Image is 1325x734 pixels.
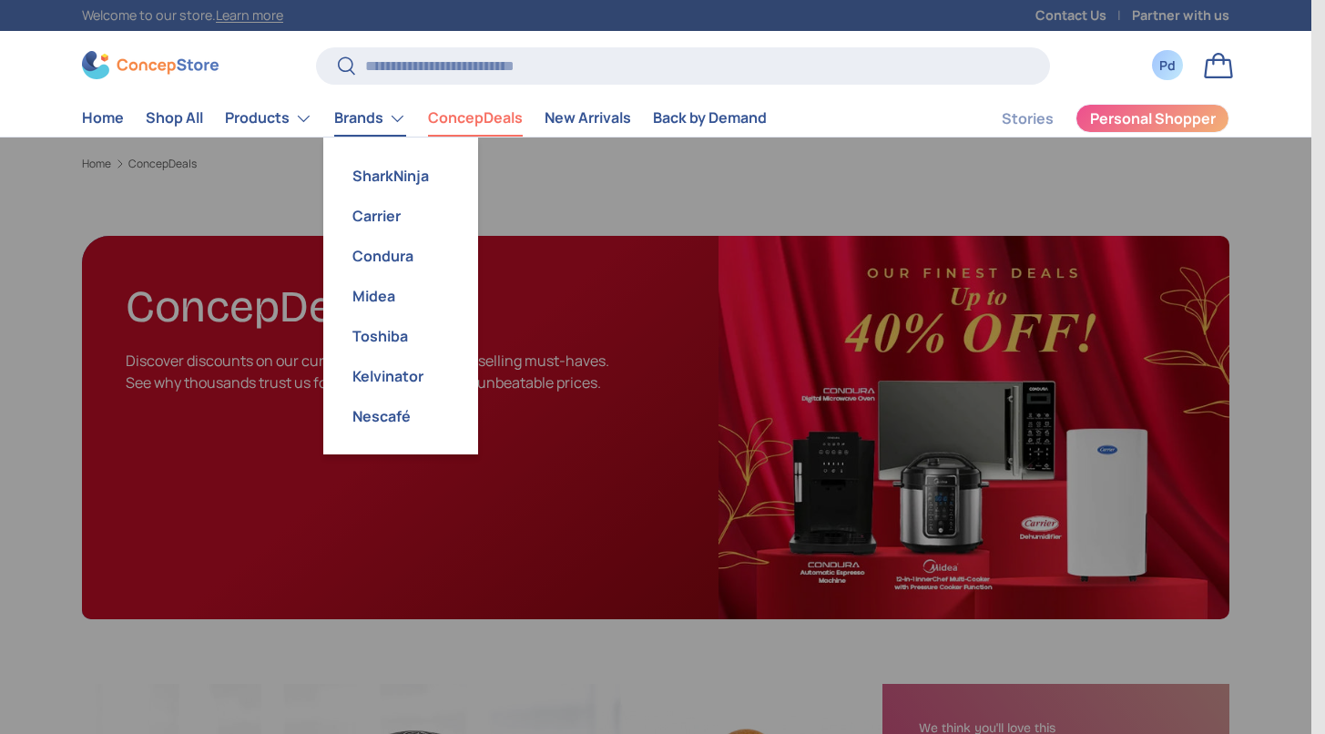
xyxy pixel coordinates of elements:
[82,100,767,137] nav: Primary
[225,100,312,137] a: Products
[82,100,124,136] a: Home
[214,100,323,137] summary: Products
[1157,56,1177,75] div: Pd
[334,100,406,137] a: Brands
[1090,111,1216,126] span: Personal Shopper
[323,100,417,137] summary: Brands
[545,100,631,136] a: New Arrivals
[1002,101,1054,137] a: Stories
[1075,104,1229,133] a: Personal Shopper
[428,100,523,136] a: ConcepDeals
[1147,46,1187,86] a: Pd
[653,100,767,136] a: Back by Demand
[146,100,203,136] a: Shop All
[958,100,1229,137] nav: Secondary
[82,51,219,79] img: ConcepStore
